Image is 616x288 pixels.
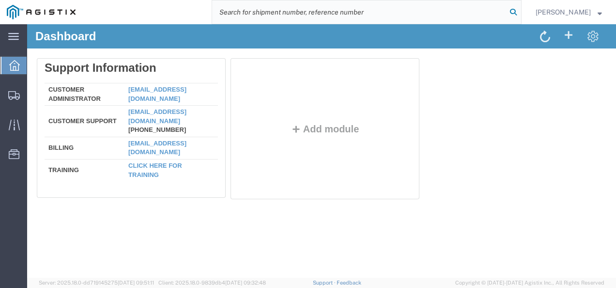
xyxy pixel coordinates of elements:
[101,84,159,100] a: [EMAIL_ADDRESS][DOMAIN_NAME]
[536,7,591,17] span: Nathan Seeley
[212,0,507,24] input: Search for shipment number, reference number
[7,5,76,19] img: logo
[39,280,154,286] span: Server: 2025.18.0-dd719145275
[225,280,266,286] span: [DATE] 09:32:48
[313,280,337,286] a: Support
[158,280,266,286] span: Client: 2025.18.0-9839db4
[27,24,616,278] iframe: FS Legacy Container
[535,6,602,18] button: [PERSON_NAME]
[101,138,155,154] a: Click here for training
[97,81,191,113] td: [PHONE_NUMBER]
[17,135,97,155] td: Training
[17,112,97,135] td: Billing
[101,115,159,132] a: [EMAIL_ADDRESS][DOMAIN_NAME]
[101,62,159,78] a: [EMAIL_ADDRESS][DOMAIN_NAME]
[118,280,154,286] span: [DATE] 09:51:11
[261,99,335,110] button: Add module
[17,81,97,113] td: Customer Support
[337,280,361,286] a: Feedback
[455,279,604,287] span: Copyright © [DATE]-[DATE] Agistix Inc., All Rights Reserved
